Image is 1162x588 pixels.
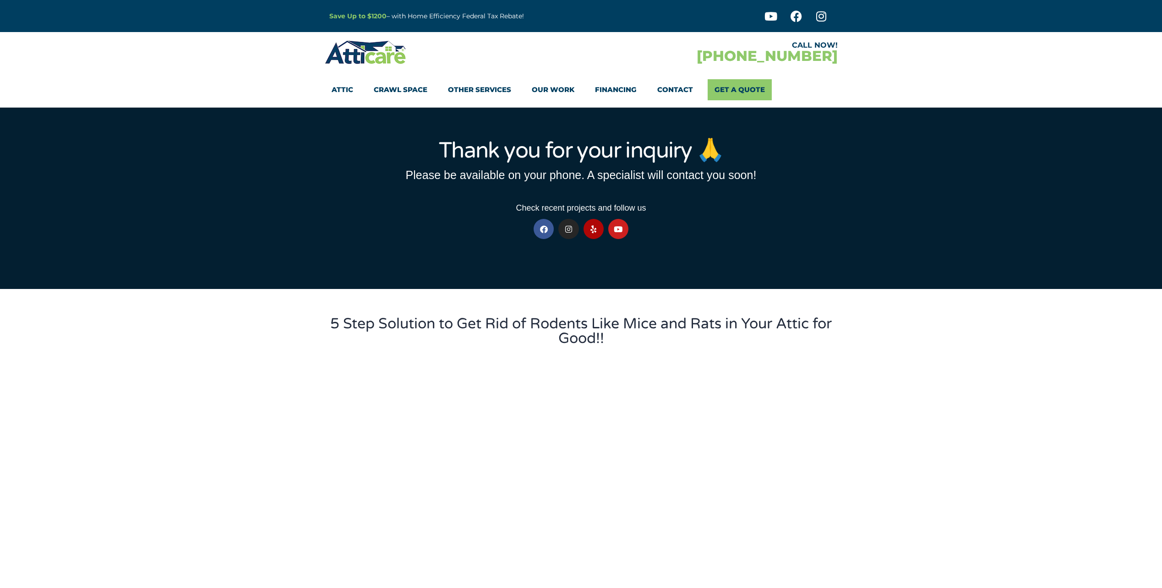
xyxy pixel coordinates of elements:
h3: Please be available on your phone. A specialist will contact you soon! [329,169,833,181]
div: CALL NOW! [581,42,838,49]
a: Attic [332,79,353,100]
a: Our Work [532,79,574,100]
h3: Check recent projects and follow us [329,204,833,212]
h1: Thank you for your inquiry 🙏 [329,140,833,162]
h3: 5 Step Solution to Get Rid of Rodents Like Mice and Rats in Your Attic for Good!! [329,316,833,346]
a: Other Services [448,79,511,100]
nav: Menu [332,79,831,100]
a: Get A Quote [708,79,772,100]
a: Financing [595,79,637,100]
a: Contact [657,79,693,100]
p: – with Home Efficiency Federal Tax Rebate! [329,11,626,22]
a: Crawl Space [374,79,427,100]
a: Save Up to $1200 [329,12,387,20]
